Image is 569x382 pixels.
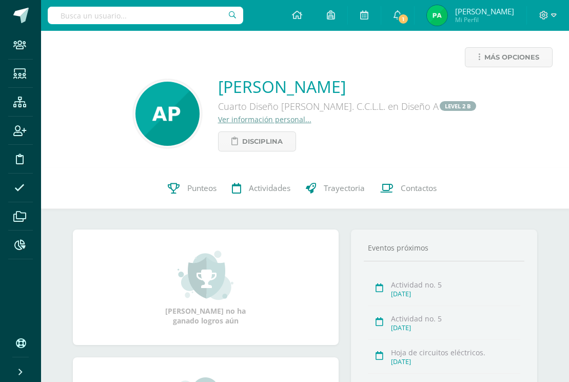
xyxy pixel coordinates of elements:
[48,7,243,24] input: Busca un usuario...
[440,101,476,111] a: LEVEL 2 B
[242,132,283,151] span: Disciplina
[372,168,444,209] a: Contactos
[298,168,372,209] a: Trayectoria
[391,290,520,298] div: [DATE]
[398,13,409,25] span: 1
[455,6,514,16] span: [PERSON_NAME]
[135,82,200,146] img: 215dc6640c214e4e6db006aea0f6dd07.png
[391,323,520,332] div: [DATE]
[391,357,520,366] div: [DATE]
[465,47,553,67] a: Más opciones
[154,250,257,326] div: [PERSON_NAME] no ha ganado logros aún
[249,183,290,194] span: Actividades
[160,168,224,209] a: Punteos
[218,75,477,98] a: [PERSON_NAME]
[391,280,520,290] div: Actividad no. 5
[218,131,296,151] a: Disciplina
[224,168,298,209] a: Actividades
[218,114,311,124] a: Ver información personal...
[401,183,437,194] span: Contactos
[187,183,217,194] span: Punteos
[178,250,233,301] img: achievement_small.png
[324,183,365,194] span: Trayectoria
[218,98,477,114] div: Cuarto Diseño [PERSON_NAME]. C.C.L.L. en Diseño A
[484,48,539,67] span: Más opciones
[391,348,520,357] div: Hoja de circuitos eléctricos.
[391,314,520,323] div: Actividad no. 5
[364,243,524,253] div: Eventos próximos
[427,5,447,26] img: cbca74cb3b622c2d4bb0cc9cec6fd93a.png
[455,15,514,24] span: Mi Perfil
